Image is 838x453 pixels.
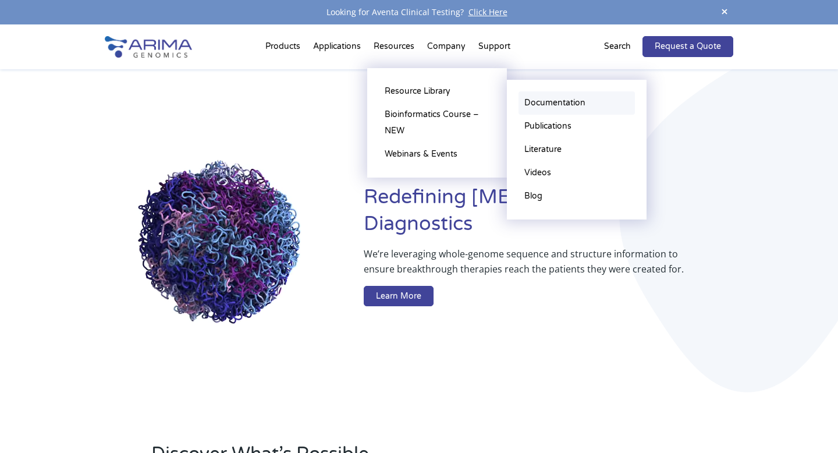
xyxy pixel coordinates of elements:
[364,184,733,246] h1: Redefining [MEDICAL_DATA] Diagnostics
[519,185,635,208] a: Blog
[379,80,495,103] a: Resource Library
[364,286,434,307] a: Learn More
[519,115,635,138] a: Publications
[604,39,631,54] p: Search
[105,5,733,20] div: Looking for Aventa Clinical Testing?
[780,397,838,453] iframe: Chat Widget
[464,6,512,17] a: Click Here
[519,161,635,185] a: Videos
[379,103,495,143] a: Bioinformatics Course – NEW
[379,143,495,166] a: Webinars & Events
[642,36,733,57] a: Request a Quote
[364,246,687,286] p: We’re leveraging whole-genome sequence and structure information to ensure breakthrough therapies...
[105,36,192,58] img: Arima-Genomics-logo
[519,91,635,115] a: Documentation
[519,138,635,161] a: Literature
